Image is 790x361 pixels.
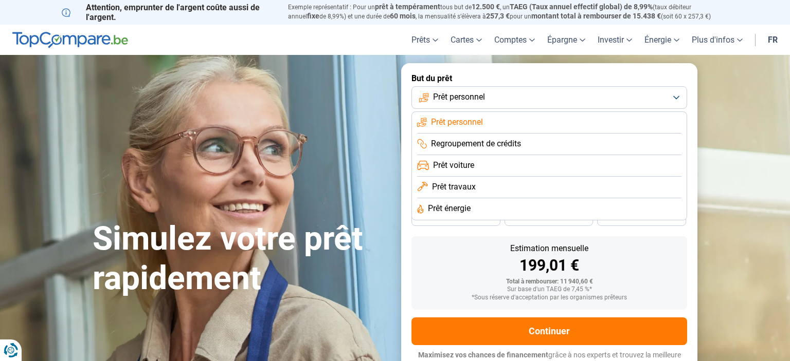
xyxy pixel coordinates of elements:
img: TopCompare [12,32,128,48]
span: 30 mois [537,215,560,221]
div: Sur base d'un TAEG de 7,45 %* [420,286,679,293]
div: *Sous réserve d'acceptation par les organismes prêteurs [420,294,679,301]
a: fr [762,25,784,55]
span: Prêt personnel [431,117,483,128]
span: 24 mois [631,215,653,221]
span: fixe [307,12,319,20]
div: 199,01 € [420,258,679,273]
a: Investir [591,25,638,55]
div: Estimation mensuelle [420,244,679,253]
a: Cartes [444,25,488,55]
span: Maximisez vos chances de financement [418,351,548,359]
span: Prêt voiture [433,160,474,171]
a: Énergie [638,25,686,55]
a: Prêts [405,25,444,55]
p: Attention, emprunter de l'argent coûte aussi de l'argent. [62,3,276,22]
button: Continuer [411,317,687,345]
a: Plus d'infos [686,25,749,55]
span: Regroupement de crédits [431,138,521,149]
span: 36 mois [444,215,467,221]
span: montant total à rembourser de 15.438 € [531,12,661,20]
div: Total à rembourser: 11 940,60 € [420,278,679,286]
span: 60 mois [390,12,416,20]
span: 257,3 € [486,12,510,20]
p: Exemple représentatif : Pour un tous but de , un (taux débiteur annuel de 8,99%) et une durée de ... [288,3,728,21]
span: 12.500 € [472,3,500,11]
span: TAEG (Taux annuel effectif global) de 8,99% [510,3,653,11]
span: Prêt énergie [428,203,471,214]
a: Épargne [541,25,591,55]
span: prêt à tempérament [375,3,440,11]
a: Comptes [488,25,541,55]
h1: Simulez votre prêt rapidement [93,219,389,298]
span: Prêt travaux [432,181,476,193]
span: Prêt personnel [433,91,485,103]
label: But du prêt [411,73,687,83]
button: Prêt personnel [411,86,687,109]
